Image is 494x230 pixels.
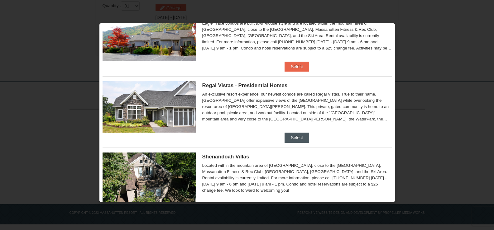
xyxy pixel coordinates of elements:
button: Select [285,133,309,143]
img: 19218991-1-902409a9.jpg [103,81,196,132]
div: Located within the mountain area of [GEOGRAPHIC_DATA], close to the [GEOGRAPHIC_DATA], Massanutte... [202,162,392,194]
div: An exclusive resort experience, our newest condos are called Regal Vistas. True to their name, [G... [202,91,392,122]
span: Shenandoah Villas [202,154,249,160]
span: Regal Vistas - Presidential Homes [202,82,288,88]
img: 19219019-2-e70bf45f.jpg [103,153,196,204]
div: Eagle Trace condos are built town-house style and are located within the mountain area of [GEOGRA... [202,20,392,51]
button: Select [285,62,309,72]
img: 19218983-1-9b289e55.jpg [103,10,196,61]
